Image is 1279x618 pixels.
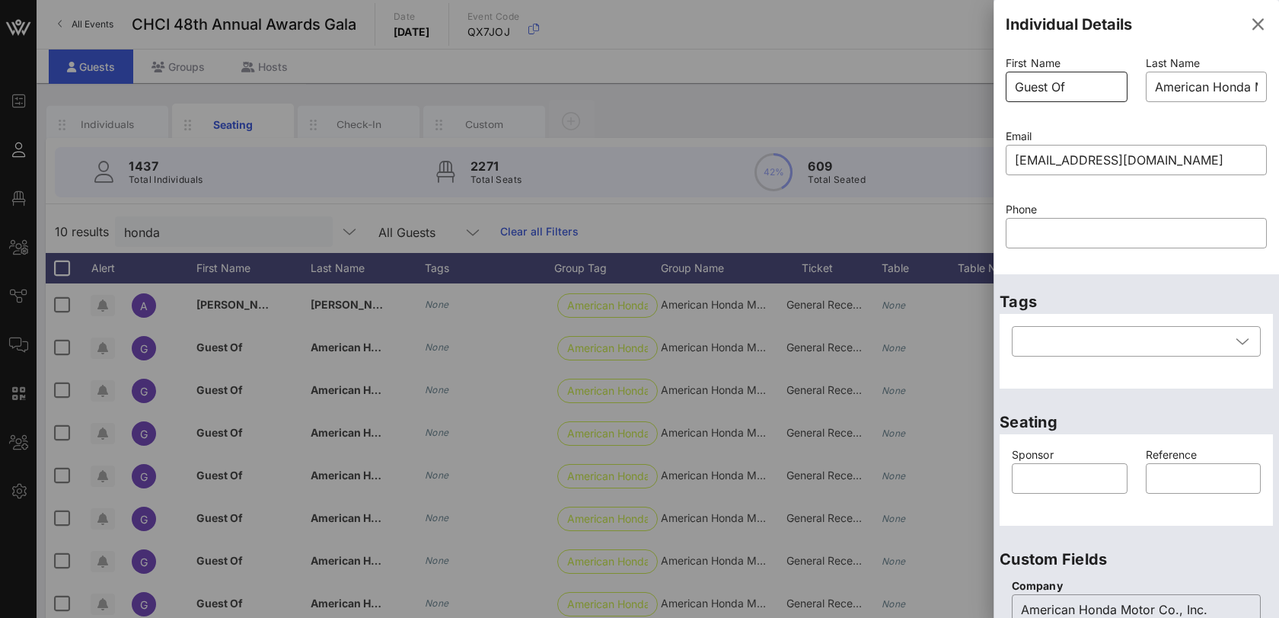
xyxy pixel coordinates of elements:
[1000,290,1273,314] p: Tags
[1006,13,1132,36] div: Individual Details
[1006,55,1127,72] p: First Name
[1000,410,1273,434] p: Seating
[1012,578,1261,594] p: Company
[1146,447,1261,463] p: Reference
[1006,128,1267,145] p: Email
[1006,201,1267,218] p: Phone
[1012,447,1127,463] p: Sponsor
[1146,55,1268,72] p: Last Name
[1000,547,1273,572] p: Custom Fields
